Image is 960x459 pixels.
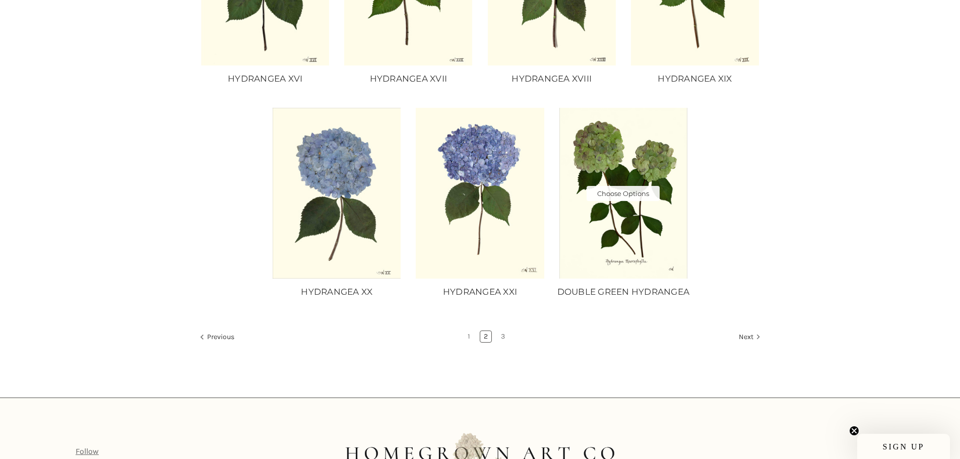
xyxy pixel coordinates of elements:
a: HYDRANGEA XVI, Price range from $10.00 to $235.00 [199,73,332,86]
nav: pagination [199,331,761,345]
a: HYDRANGEA XXI, Price range from $10.00 to $235.00 [415,108,545,279]
a: Next [735,331,761,344]
a: DOUBLE GREEN HYDRANGEA, Price range from $10.00 to $235.00 [558,108,688,279]
a: HYDRANGEA XX, Price range from $10.00 to $235.00 [271,286,403,299]
img: Unframed [272,108,402,279]
a: Page 3 of 3 [497,331,508,342]
div: SIGN UPClose teaser [857,434,950,459]
span: SIGN UP [883,442,925,451]
a: HYDRANGEA XIX, Price range from $10.00 to $235.00 [628,73,761,86]
a: HYDRANGEA XVIII, Price range from $10.00 to $235.00 [485,73,618,86]
img: Unframed [415,108,545,279]
img: Unframed [558,108,688,279]
a: Follow [76,446,99,456]
a: Choose Options [587,186,660,201]
a: HYDRANGEA XXI, Price range from $10.00 to $235.00 [414,286,546,299]
a: Previous [200,331,238,344]
a: HYDRANGEA XX, Price range from $10.00 to $235.00 [272,108,402,279]
a: Page 1 of 3 [464,331,474,342]
button: Close teaser [849,426,859,436]
a: Page 2 of 3 [480,331,491,342]
a: HYDRANGEA XVII, Price range from $10.00 to $235.00 [342,73,475,86]
a: DOUBLE GREEN HYDRANGEA, Price range from $10.00 to $235.00 [557,286,689,299]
